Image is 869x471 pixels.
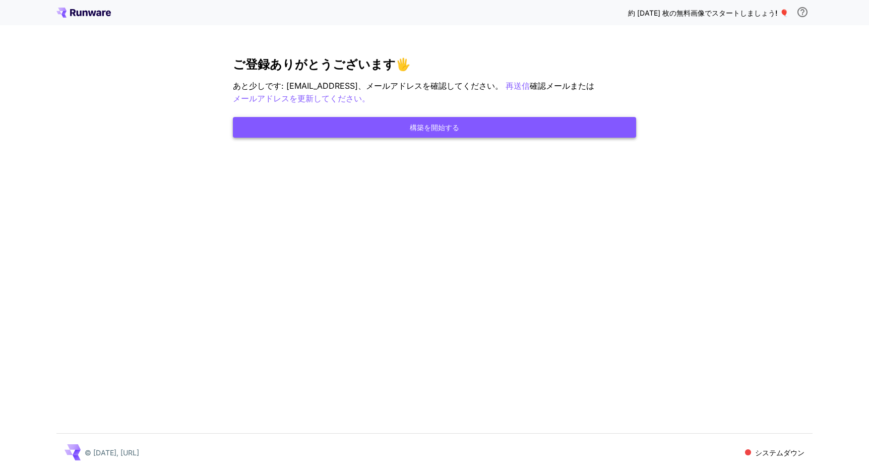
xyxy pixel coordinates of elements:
[506,81,530,91] font: 再送信
[233,93,370,103] font: メールアドレスを更新してください。
[233,57,411,72] font: ご登録ありがとうございます🖐️
[85,448,139,457] font: © [DATE], [URL]
[755,448,804,457] font: システムダウン
[233,117,636,138] button: 構築を開始する
[506,80,530,92] button: 再送信
[792,2,813,22] button: 無料クレジットを受け取るには、ビジネス用メール アドレスでサインアップし、弊社から送信されるメール内の確認リンクをクリックする必要があります。
[233,81,284,91] font: あと少しです:
[775,9,788,17] font: ! 🎈
[530,81,594,91] font: 確認メールまたは
[286,81,503,91] font: [EMAIL_ADDRESS]、メールアドレスを確認してください。
[233,92,370,105] button: メールアドレスを更新してください。
[628,9,775,17] font: 約 [DATE] 枚の無料画像でスタートしましょう
[410,123,459,132] font: 構築を開始する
